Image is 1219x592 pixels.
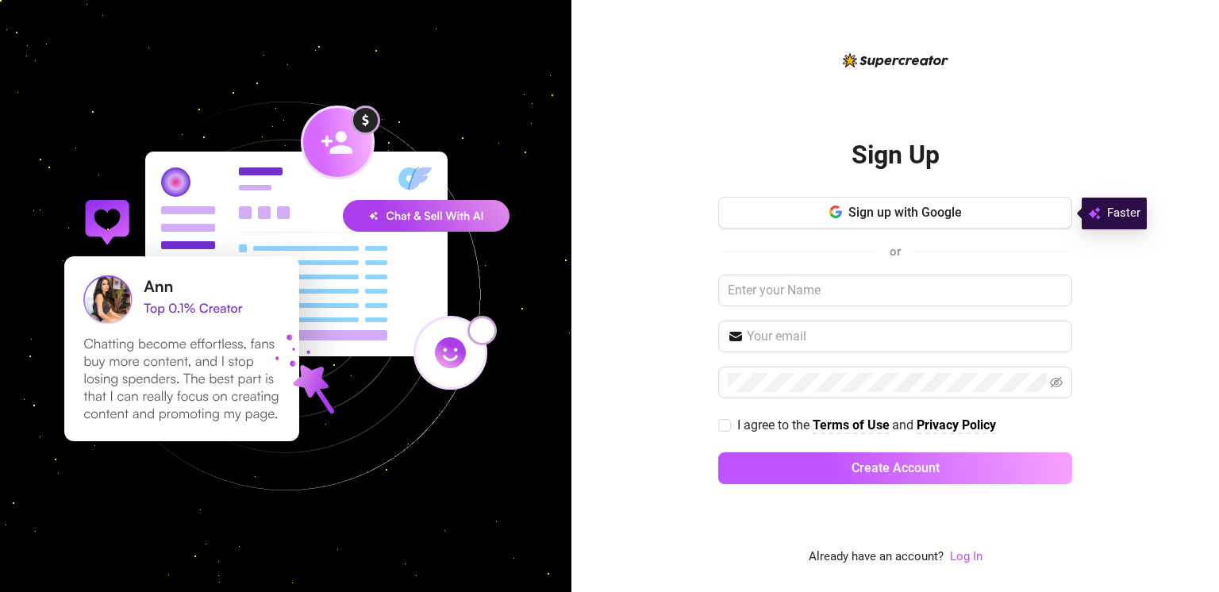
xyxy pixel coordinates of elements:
a: Privacy Policy [917,417,996,434]
span: I agree to the [737,417,813,432]
a: Terms of Use [813,417,890,434]
span: Faster [1107,204,1140,223]
button: Create Account [718,452,1072,484]
h2: Sign Up [852,139,940,171]
input: Your email [747,327,1063,346]
span: Sign up with Google [848,205,962,220]
span: Create Account [852,460,940,475]
span: eye-invisible [1050,376,1063,389]
img: logo-BBDzfeDw.svg [843,53,948,67]
strong: Terms of Use [813,417,890,432]
strong: Privacy Policy [917,417,996,432]
a: Log In [950,548,983,567]
span: Already have an account? [809,548,944,567]
img: signup-background-D0MIrEPF.svg [11,21,560,571]
a: Log In [950,549,983,563]
button: Sign up with Google [718,197,1072,229]
span: and [892,417,917,432]
input: Enter your Name [718,275,1072,306]
span: or [890,244,901,259]
img: svg%3e [1088,204,1101,223]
